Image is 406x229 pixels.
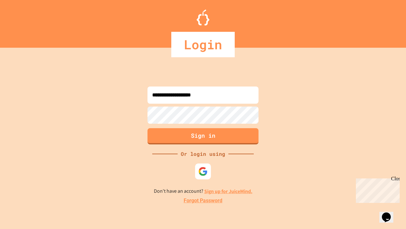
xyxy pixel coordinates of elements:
button: Sign in [147,128,259,144]
div: Or login using [178,150,228,158]
img: google-icon.svg [198,167,208,176]
iframe: chat widget [379,204,400,223]
a: Forgot Password [184,197,222,205]
iframe: chat widget [353,176,400,203]
div: Login [171,32,235,57]
p: Don't have an account? [154,187,252,195]
a: Sign up for JuiceMind. [204,188,252,195]
img: Logo.svg [197,10,209,25]
div: Chat with us now!Close [3,3,44,40]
